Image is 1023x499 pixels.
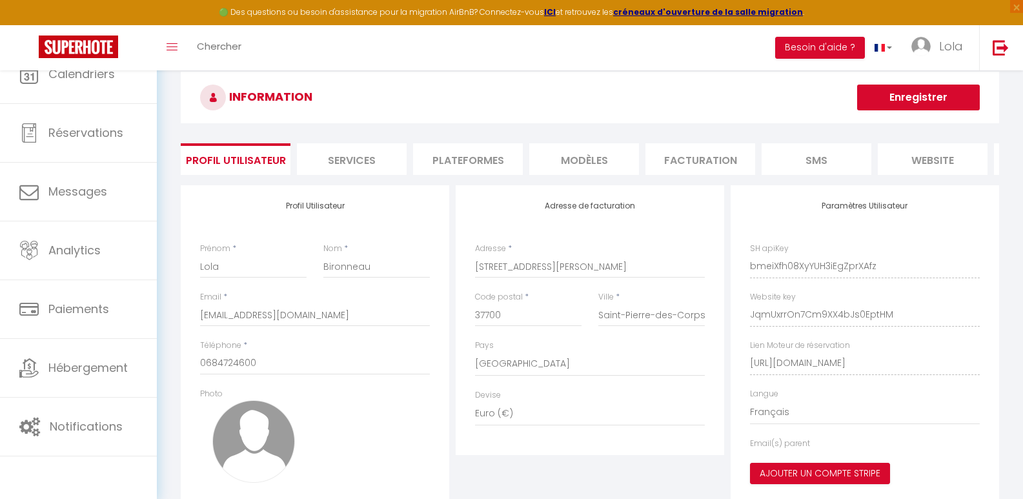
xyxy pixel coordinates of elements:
[200,243,230,255] label: Prénom
[750,463,890,485] button: Ajouter un compte Stripe
[750,438,810,450] label: Email(s) parent
[750,340,850,352] label: Lien Moteur de réservation
[762,143,871,175] li: SMS
[181,143,290,175] li: Profil Utilisateur
[200,201,430,210] h4: Profil Utilisateur
[529,143,639,175] li: MODÈLES
[413,143,523,175] li: Plateformes
[39,36,118,58] img: Super Booking
[750,291,796,303] label: Website key
[911,37,931,56] img: ...
[475,243,506,255] label: Adresse
[939,38,963,54] span: Lola
[187,25,251,70] a: Chercher
[200,291,221,303] label: Email
[48,183,107,199] span: Messages
[48,360,128,376] span: Hébergement
[200,388,223,400] label: Photo
[181,72,999,123] h3: INFORMATION
[544,6,556,17] a: ICI
[48,301,109,317] span: Paiements
[750,201,980,210] h4: Paramètres Utilisateur
[212,400,295,483] img: avatar.png
[50,418,123,434] span: Notifications
[475,201,705,210] h4: Adresse de facturation
[613,6,803,17] a: créneaux d'ouverture de la salle migration
[323,243,342,255] label: Nom
[48,242,101,258] span: Analytics
[475,340,494,352] label: Pays
[475,291,523,303] label: Code postal
[750,388,778,400] label: Langue
[902,25,979,70] a: ... Lola
[10,5,49,44] button: Ouvrir le widget de chat LiveChat
[750,243,789,255] label: SH apiKey
[48,66,115,82] span: Calendriers
[645,143,755,175] li: Facturation
[197,39,241,53] span: Chercher
[200,340,241,352] label: Téléphone
[775,37,865,59] button: Besoin d'aide ?
[857,85,980,110] button: Enregistrer
[598,291,614,303] label: Ville
[297,143,407,175] li: Services
[475,389,501,402] label: Devise
[878,143,988,175] li: website
[48,125,123,141] span: Réservations
[993,39,1009,56] img: logout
